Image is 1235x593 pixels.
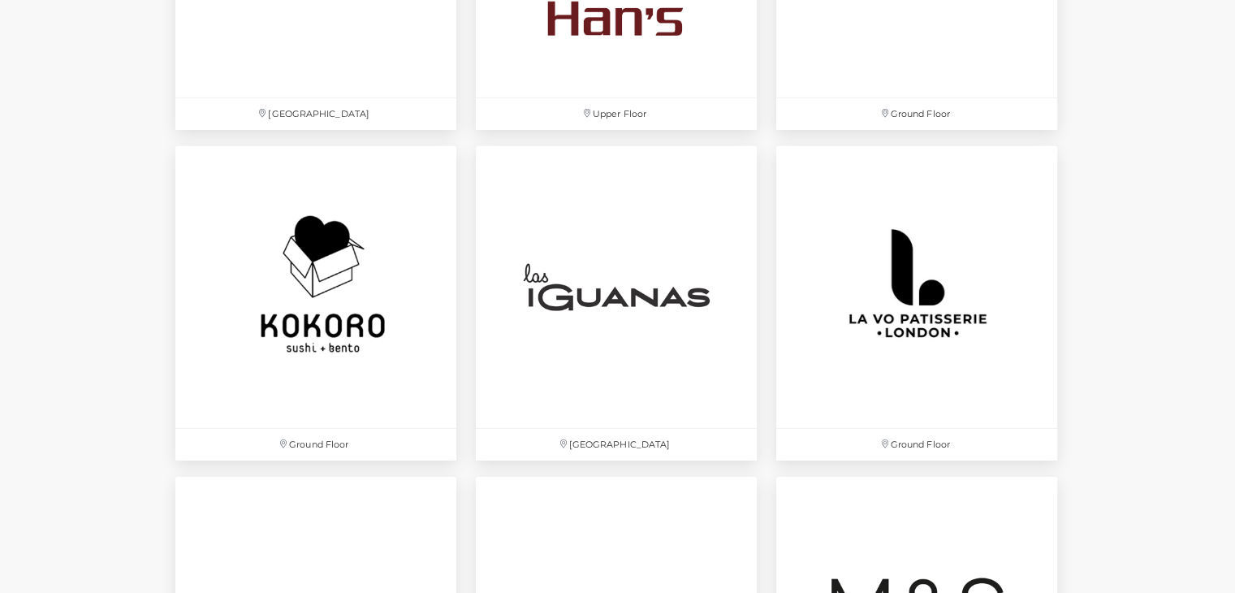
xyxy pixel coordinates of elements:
[468,138,765,468] a: [GEOGRAPHIC_DATA]
[776,98,1057,130] p: Ground Floor
[175,429,456,461] p: Ground Floor
[476,98,757,130] p: Upper Floor
[776,429,1057,461] p: Ground Floor
[476,429,757,461] p: [GEOGRAPHIC_DATA]
[167,138,464,468] a: Ground Floor
[768,138,1065,468] a: Ground Floor
[175,98,456,130] p: [GEOGRAPHIC_DATA]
